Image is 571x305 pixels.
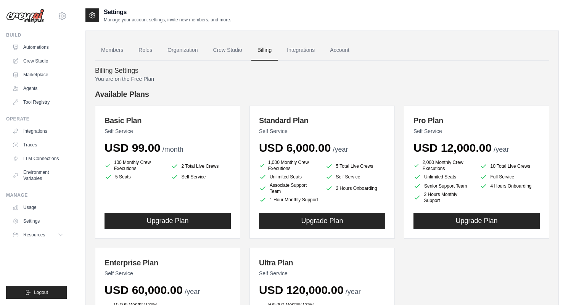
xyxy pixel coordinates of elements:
[9,41,67,53] a: Automations
[259,173,319,181] li: Unlimited Seats
[413,173,474,181] li: Unlimited Seats
[494,146,509,153] span: /year
[325,173,386,181] li: Self Service
[259,159,319,172] li: 1,000 Monthly Crew Executions
[6,9,44,23] img: Logo
[333,146,348,153] span: /year
[104,17,231,23] p: Manage your account settings, invite new members, and more.
[259,270,385,277] p: Self Service
[171,161,231,172] li: 2 Total Live Crews
[259,196,319,204] li: 1 Hour Monthly Support
[413,182,474,190] li: Senior Support Team
[6,32,67,38] div: Build
[259,141,331,154] span: USD 6,000.00
[185,288,200,295] span: /year
[162,146,183,153] span: /month
[6,192,67,198] div: Manage
[105,257,231,268] h3: Enterprise Plan
[95,40,129,61] a: Members
[105,127,231,135] p: Self Service
[281,40,321,61] a: Integrations
[9,229,67,241] button: Resources
[105,173,165,181] li: 5 Seats
[9,201,67,213] a: Usage
[105,213,231,229] button: Upgrade Plan
[105,115,231,126] h3: Basic Plan
[325,161,386,172] li: 5 Total Live Crews
[6,116,67,122] div: Operate
[413,213,540,229] button: Upgrade Plan
[324,40,355,61] a: Account
[95,75,549,83] p: You are on the Free Plan
[413,159,474,172] li: 2,000 Monthly Crew Executions
[104,8,231,17] h2: Settings
[259,257,385,268] h3: Ultra Plan
[413,141,492,154] span: USD 12,000.00
[413,127,540,135] p: Self Service
[9,139,67,151] a: Traces
[9,215,67,227] a: Settings
[9,152,67,165] a: LLM Connections
[9,55,67,67] a: Crew Studio
[9,125,67,137] a: Integrations
[413,191,474,204] li: 2 Hours Monthly Support
[259,115,385,126] h3: Standard Plan
[251,40,278,61] a: Billing
[259,182,319,194] li: Associate Support Team
[207,40,248,61] a: Crew Studio
[259,127,385,135] p: Self Service
[346,288,361,295] span: /year
[171,173,231,181] li: Self Service
[480,173,540,181] li: Full Service
[132,40,158,61] a: Roles
[325,182,386,194] li: 2 Hours Onboarding
[9,82,67,95] a: Agents
[105,270,231,277] p: Self Service
[9,96,67,108] a: Tool Registry
[105,284,183,296] span: USD 60,000.00
[105,159,165,172] li: 100 Monthly Crew Executions
[480,161,540,172] li: 10 Total Live Crews
[259,213,385,229] button: Upgrade Plan
[23,232,45,238] span: Resources
[480,182,540,190] li: 4 Hours Onboarding
[6,286,67,299] button: Logout
[105,141,161,154] span: USD 99.00
[161,40,204,61] a: Organization
[9,166,67,185] a: Environment Variables
[34,289,48,295] span: Logout
[259,284,344,296] span: USD 120,000.00
[9,69,67,81] a: Marketplace
[95,89,549,100] h4: Available Plans
[95,67,549,75] h4: Billing Settings
[413,115,540,126] h3: Pro Plan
